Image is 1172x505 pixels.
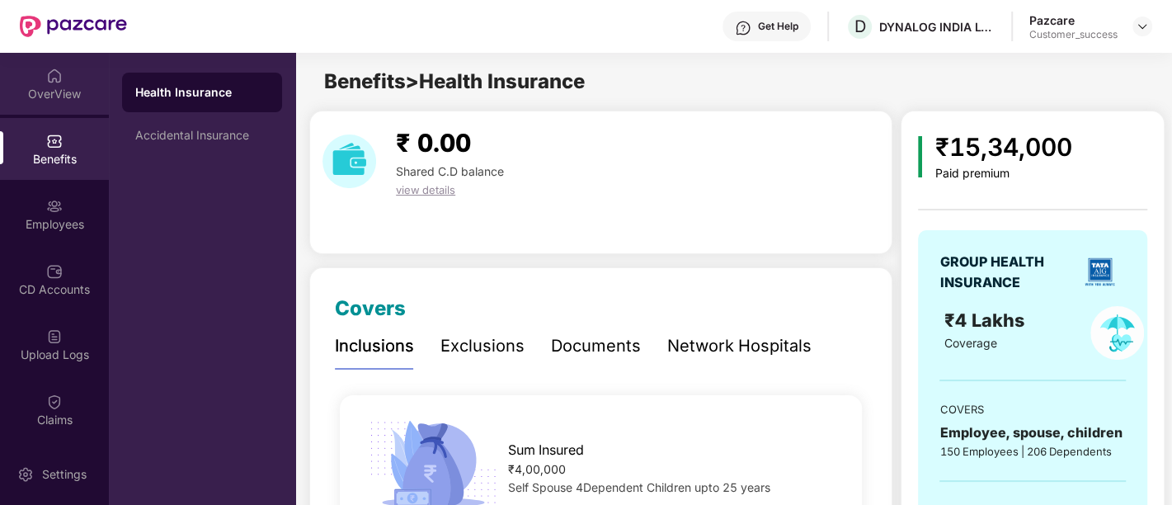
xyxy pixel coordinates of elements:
span: ₹4 Lakhs [944,309,1029,331]
img: svg+xml;base64,PHN2ZyBpZD0iSGVscC0zMngzMiIgeG1sbnM9Imh0dHA6Ly93d3cudzMub3JnLzIwMDAvc3ZnIiB3aWR0aD... [735,20,751,36]
span: Covers [335,296,406,320]
img: download [322,135,376,188]
div: Get Help [758,20,798,33]
div: Network Hospitals [667,333,812,359]
span: Benefits > Health Insurance [324,69,585,93]
img: icon [918,136,922,177]
div: Inclusions [335,333,414,359]
div: 150 Employees | 206 Dependents [939,443,1126,460]
div: Documents [551,333,641,359]
span: Self Spouse 4Dependent Children upto 25 years [508,480,770,494]
img: insurerLogo [1079,251,1121,293]
div: DYNALOG INDIA LTD [879,19,995,35]
img: New Pazcare Logo [20,16,127,37]
div: COVERS [939,401,1126,418]
div: ₹4,00,000 [508,460,839,479]
span: D [854,17,866,36]
span: ₹ 0.00 [396,128,471,158]
div: Paid premium [935,167,1072,181]
div: Settings [37,466,92,483]
span: Shared C.D balance [396,164,504,178]
div: Health Insurance [135,84,269,101]
span: Sum Insured [508,440,584,460]
div: Accidental Insurance [135,129,269,142]
img: policyIcon [1090,306,1144,360]
div: ₹15,34,000 [935,128,1072,167]
span: Coverage [944,336,997,350]
div: Pazcare [1029,12,1118,28]
img: svg+xml;base64,PHN2ZyBpZD0iU2V0dGluZy0yMHgyMCIgeG1sbnM9Imh0dHA6Ly93d3cudzMub3JnLzIwMDAvc3ZnIiB3aW... [17,466,34,483]
div: GROUP HEALTH INSURANCE [939,252,1073,293]
img: svg+xml;base64,PHN2ZyBpZD0iSG9tZSIgeG1sbnM9Imh0dHA6Ly93d3cudzMub3JnLzIwMDAvc3ZnIiB3aWR0aD0iMjAiIG... [46,68,63,84]
img: svg+xml;base64,PHN2ZyBpZD0iRHJvcGRvd24tMzJ4MzIiIHhtbG5zPSJodHRwOi8vd3d3LnczLm9yZy8yMDAwL3N2ZyIgd2... [1136,20,1149,33]
span: view details [396,183,455,196]
img: svg+xml;base64,PHN2ZyBpZD0iVXBsb2FkX0xvZ3MiIGRhdGEtbmFtZT0iVXBsb2FkIExvZ3MiIHhtbG5zPSJodHRwOi8vd3... [46,328,63,345]
div: Exclusions [440,333,525,359]
div: Employee, spouse, children [939,422,1126,443]
img: svg+xml;base64,PHN2ZyBpZD0iRW1wbG95ZWVzIiB4bWxucz0iaHR0cDovL3d3dy53My5vcmcvMjAwMC9zdmciIHdpZHRoPS... [46,198,63,215]
div: Customer_success [1029,28,1118,41]
img: svg+xml;base64,PHN2ZyBpZD0iQ2xhaW0iIHhtbG5zPSJodHRwOi8vd3d3LnczLm9yZy8yMDAwL3N2ZyIgd2lkdGg9IjIwIi... [46,394,63,410]
img: svg+xml;base64,PHN2ZyBpZD0iQmVuZWZpdHMiIHhtbG5zPSJodHRwOi8vd3d3LnczLm9yZy8yMDAwL3N2ZyIgd2lkdGg9Ij... [46,133,63,149]
img: svg+xml;base64,PHN2ZyBpZD0iQ0RfQWNjb3VudHMiIGRhdGEtbmFtZT0iQ0QgQWNjb3VudHMiIHhtbG5zPSJodHRwOi8vd3... [46,263,63,280]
